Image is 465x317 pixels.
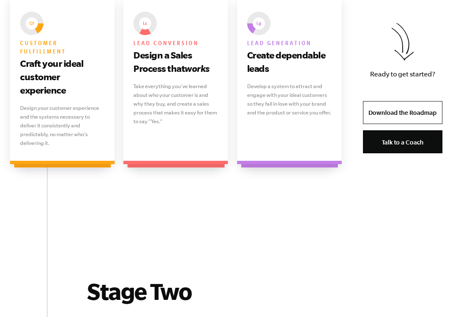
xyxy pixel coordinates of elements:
h3: Design a Sales Process that [133,48,218,75]
a: Download the Roadmap [363,101,442,124]
img: EMyth The Seven Essential Systems: Customer fulfillment [20,12,43,35]
span: Talk to a Coach [382,139,424,146]
img: EMyth The Seven Essential Systems: Lead conversion [133,12,157,35]
p: Ready to get started? [363,68,442,80]
img: EMyth The Seven Essential Systems: Lead generation [247,12,271,35]
h6: Lead generation [247,38,332,48]
h3: Create dependable leads [247,48,332,75]
h6: Lead conversion [133,38,218,48]
a: Talk to a Coach [363,130,442,153]
p: Develop a system to attract and engage with your ideal customers so they fall in love with your b... [247,82,332,117]
p: Design your customer experience and the systems necessary to deliver it consistently and predicta... [20,104,105,147]
p: Take everything you’ve learned about who your customer is and why they buy, and create a sales pr... [133,82,218,126]
iframe: Chat Widget [423,277,465,317]
h2: Stage Two [87,278,254,304]
i: works [185,63,210,74]
h3: Craft your ideal customer experience [20,57,105,97]
h6: Customer fulfillment [20,38,105,57]
img: Download the Roadmap [391,23,414,61]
